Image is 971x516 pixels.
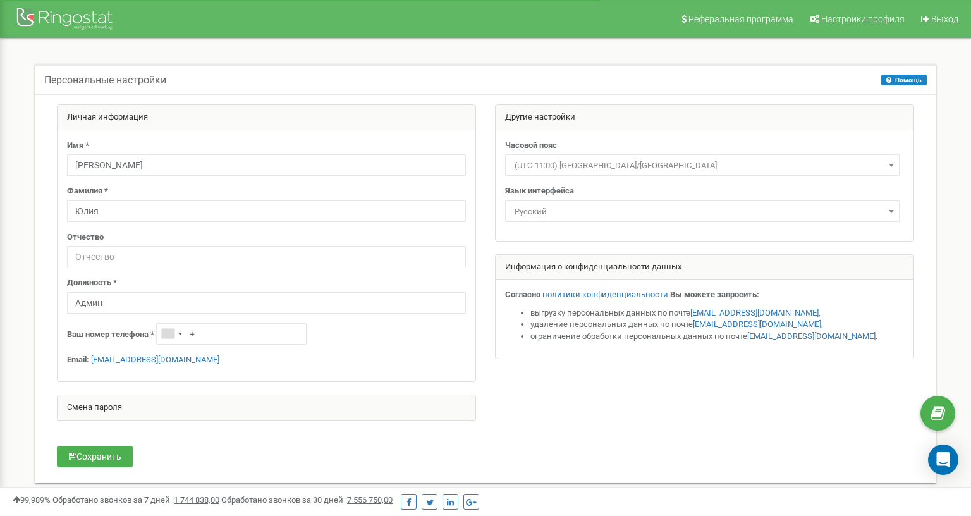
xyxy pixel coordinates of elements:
[693,319,821,329] a: [EMAIL_ADDRESS][DOMAIN_NAME]
[505,290,540,299] strong: Согласно
[67,200,466,222] input: Фамилия
[44,75,166,86] h5: Персональные настройки
[505,154,900,176] span: (UTC-11:00) Pacific/Midway
[505,140,557,152] label: Часовой пояс
[67,185,108,197] label: Фамилия *
[157,324,186,344] div: Telephone country code
[57,446,133,467] button: Сохранить
[156,323,307,345] input: +1-800-555-55-55
[91,355,219,364] a: [EMAIL_ADDRESS][DOMAIN_NAME]
[747,331,876,341] a: [EMAIL_ADDRESS][DOMAIN_NAME]
[688,14,793,24] span: Реферальная программа
[67,231,104,243] label: Отчество
[881,75,927,85] button: Помощь
[174,495,219,505] u: 1 744 838,00
[13,495,51,505] span: 99,989%
[52,495,219,505] span: Обработано звонков за 7 дней :
[221,495,393,505] span: Обработано звонков за 30 дней :
[58,395,475,421] div: Смена пароля
[67,277,117,289] label: Должность *
[505,185,574,197] label: Язык интерфейса
[496,255,913,280] div: Информация о конфиденциальности данных
[542,290,668,299] a: политики конфиденциальности
[530,307,904,319] li: выгрузку персональных данных по почте ,
[67,246,466,267] input: Отчество
[67,355,89,364] strong: Email:
[530,331,904,343] li: ограничение обработки персональных данных по почте .
[510,157,895,175] span: (UTC-11:00) Pacific/Midway
[347,495,393,505] u: 7 556 750,00
[690,308,819,317] a: [EMAIL_ADDRESS][DOMAIN_NAME]
[58,105,475,130] div: Личная информация
[496,105,913,130] div: Другие настройки
[505,200,900,222] span: Русский
[530,319,904,331] li: удаление персональных данных по почте ,
[67,292,466,314] input: Должность
[821,14,905,24] span: Настройки профиля
[67,140,89,152] label: Имя *
[67,154,466,176] input: Имя
[67,329,154,341] label: Ваш номер телефона *
[928,445,958,475] div: Open Intercom Messenger
[931,14,958,24] span: Выход
[670,290,759,299] strong: Вы можете запросить:
[510,203,895,221] span: Русский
